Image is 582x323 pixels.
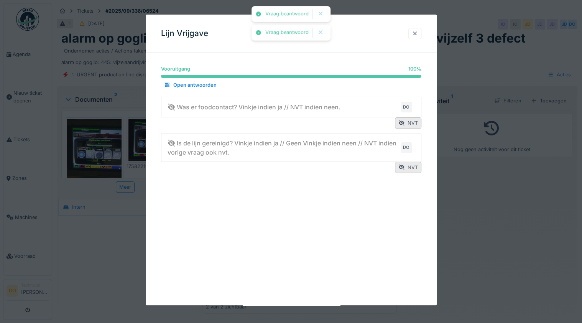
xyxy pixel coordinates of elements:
[265,11,309,17] div: Vraag beantwoord
[161,29,208,38] h3: Lijn Vrijgave
[168,138,398,157] div: Is de lijn gereinigd? Vinkje indien ja // Geen Vinkje indien neen // NVT indien vorige vraag ook ...
[408,65,421,73] div: 100 %
[164,100,418,114] summary: Was er foodcontact? Vinkje indien ja // NVT indien neen.DO
[161,65,190,73] div: Vooruitgang
[164,137,418,158] summary: Is de lijn gereinigd? Vinkje indien ja // Geen Vinkje indien neen // NVT indien vorige vraag ook ...
[395,117,421,129] div: NVT
[265,30,309,36] div: Vraag beantwoord
[401,102,412,112] div: DO
[161,75,421,78] progress: 100 %
[161,80,220,90] div: Open antwoorden
[168,102,340,112] div: Was er foodcontact? Vinkje indien ja // NVT indien neen.
[401,142,412,153] div: DO
[395,161,421,173] div: NVT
